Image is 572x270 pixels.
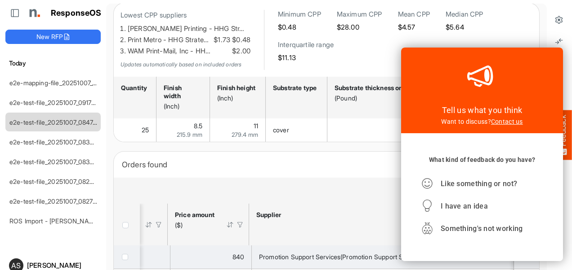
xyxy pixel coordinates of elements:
span: Promotion Support Services(Promotion Support Services (PPS) - HHGSP - ISR) [259,253,488,261]
span: 279.4 mm [232,131,258,138]
th: Header checkbox [114,204,140,245]
h6: Mean CPP [398,10,430,19]
div: [PERSON_NAME] [27,262,97,269]
a: e2e-mapping-file_20251007_092137 [9,79,113,87]
span: $0.48 [230,35,250,46]
td: 80 is template cell Column Header httpsnorthellcomontologiesmapping-rulesmaterialhasmaterialthick... [327,118,437,142]
a: e2e-test-file_20251007_083842 [9,138,101,146]
h5: $28.00 [337,23,382,31]
div: Filter Icon [236,221,244,229]
div: Quantity [121,84,146,92]
img: Northell [25,4,43,22]
span: 840 [232,253,244,261]
h5: $5.64 [446,23,483,31]
div: Substrate type [273,84,317,92]
span: 215.9 mm [177,131,202,138]
div: Finish width [164,84,200,100]
td: Promotion Support Services(Promotion Support Services (PPS) - HHGSP - ISR) is template cell Colum... [252,245,514,269]
a: e2e-test-file_20251007_082946 [9,178,101,185]
div: Finish height [217,84,255,92]
h6: Median CPP [446,10,483,19]
a: e2e-test-file_20251007_084748 [9,118,101,126]
td: 8.5 is template cell Column Header httpsnorthellcomontologiesmapping-rulesmeasurementhasfinishsiz... [156,118,210,142]
li: WAM Print-Mail, Inc - HH… [128,46,250,57]
span: AS [11,262,21,269]
span: 11 [254,122,258,130]
div: Substrate thickness or weight [335,84,426,92]
h6: Maximum CPP [337,10,382,19]
td: 25 is template cell Column Header httpsnorthellcomontologiesmapping-rulesorderhasquantity [114,118,156,142]
button: New RFP [5,30,101,44]
h6: Today [5,58,101,68]
h6: Interquartile range [278,40,334,49]
a: e2e-test-file_20251007_083231 [9,158,99,165]
div: ($) [175,221,214,229]
em: Updates automatically based on included orders [121,61,241,68]
div: Price amount [175,211,214,219]
p: Lowest CPP suppliers [121,10,250,21]
div: (Inch) [164,102,200,110]
span: cover [273,126,289,134]
span: $2.00 [230,46,250,57]
div: Supplier [256,211,477,219]
a: e2e-test-file_20251007_082700 [9,197,101,205]
td: 840 is template cell Column Header httpsnorthellcomontologiesmapping-rulesorderhasprice [170,245,252,269]
div: Filter Icon [155,221,163,229]
h5: $0.48 [278,23,321,31]
div: (Inch) [217,94,255,102]
li: [PERSON_NAME] Printing - HHG Str… [128,23,250,35]
h5: $4.57 [398,23,430,31]
a: ROS Import - [PERSON_NAME] - ROS 11 [9,217,126,225]
td: cover is template cell Column Header httpsnorthellcomontologiesmapping-rulesmaterialhassubstratem... [266,118,327,142]
td: checkbox [114,245,140,269]
h1: ResponseOS [51,9,102,18]
h5: $11.13 [278,54,334,61]
h6: [DATE] [5,245,101,255]
div: (Pound) [335,94,426,102]
td: 11 is template cell Column Header httpsnorthellcomontologiesmapping-rulesmeasurementhasfinishsize... [210,118,266,142]
li: Print Metro - HHG Strate… [128,35,250,46]
h6: Minimum CPP [278,10,321,19]
span: 25 [142,126,149,134]
span: 8.5 [194,122,202,130]
iframe: Feedback Widget [401,48,563,261]
div: Orders found [122,158,459,171]
span: $1.73 [212,35,230,46]
a: e2e-test-file_20251007_091705 [9,99,99,106]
